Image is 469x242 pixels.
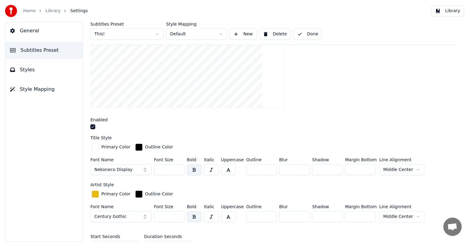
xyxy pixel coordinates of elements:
[293,29,322,40] button: Done
[20,86,55,93] span: Style Mapping
[90,136,112,140] label: Title Style
[90,158,151,162] label: Font Name
[145,191,173,197] div: Outline Color
[379,158,424,162] label: Line Alignment
[101,191,130,197] div: Primary Color
[5,5,17,17] img: youka
[94,214,126,220] span: Century Gothic
[20,47,59,54] span: Subtitles Preset
[246,205,277,209] label: Outline
[345,205,377,209] label: Margin Bottom
[5,81,83,98] button: Style Mapping
[204,205,219,209] label: Italic
[90,22,164,26] label: Subtitles Preset
[90,118,108,122] label: Enabled
[279,158,310,162] label: Blur
[443,218,462,236] a: Open chat
[204,158,219,162] label: Italic
[20,27,39,34] span: General
[5,42,83,59] button: Subtitles Preset
[5,22,83,39] button: General
[101,144,130,150] div: Primary Color
[134,142,174,152] button: Outline Color
[246,158,277,162] label: Outline
[187,158,202,162] label: Bold
[20,66,35,73] span: Styles
[379,205,424,209] label: Line Alignment
[230,29,257,40] button: New
[187,205,202,209] label: Bold
[145,144,173,150] div: Outline Color
[94,167,133,173] span: Nekoneco Display
[90,142,132,152] button: Primary Color
[431,5,464,16] button: Library
[23,8,36,14] a: Home
[45,8,60,14] a: Library
[166,22,227,26] label: Style Mapping
[221,158,244,162] label: Uppercase
[5,61,83,78] button: Styles
[70,8,88,14] span: Settings
[221,205,244,209] label: Uppercase
[134,189,174,199] button: Outline Color
[345,158,377,162] label: Margin Bottom
[312,158,343,162] label: Shadow
[259,29,291,40] button: Delete
[90,205,151,209] label: Font Name
[154,205,184,209] label: Font Size
[154,158,184,162] label: Font Size
[90,189,132,199] button: Primary Color
[144,234,182,239] label: Duration Seconds
[90,183,114,187] label: Artist Style
[279,205,310,209] label: Blur
[312,205,343,209] label: Shadow
[90,234,120,239] label: Start Seconds
[23,8,88,14] nav: breadcrumb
